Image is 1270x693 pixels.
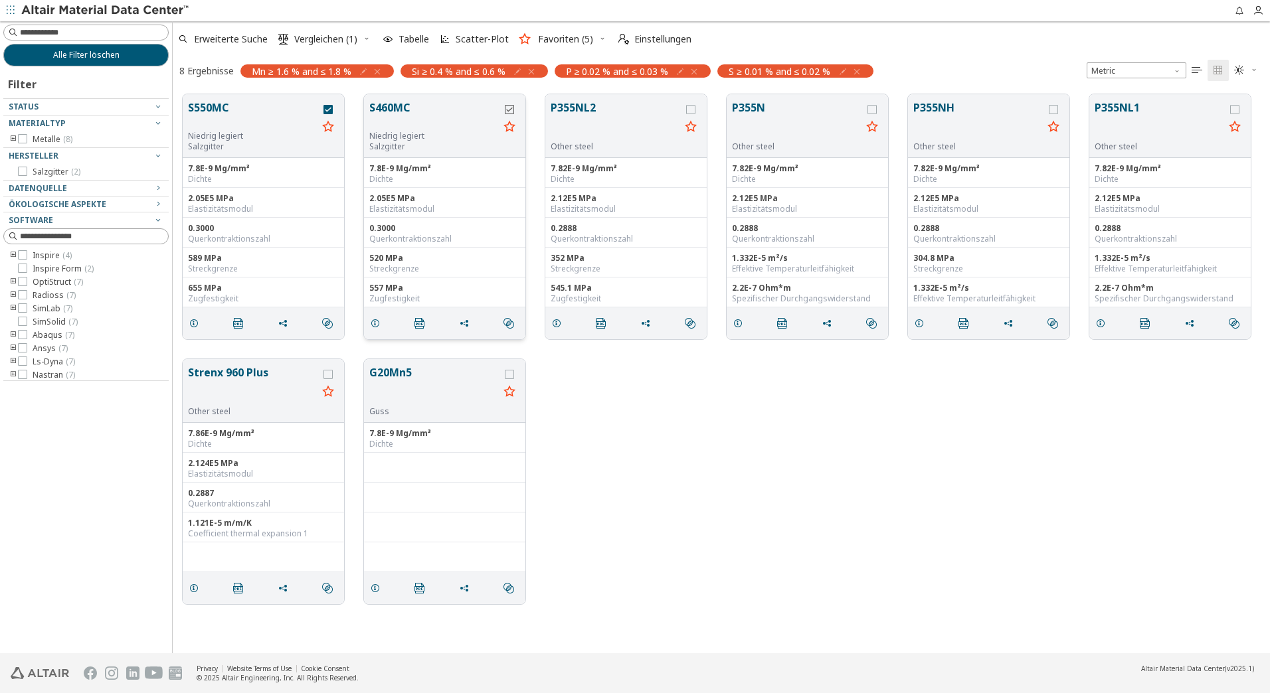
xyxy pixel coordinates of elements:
button: Similar search [1042,310,1069,337]
div: Streckgrenze [188,264,339,274]
button: Favorite [317,117,339,138]
div: 655 MPa [188,283,339,293]
span: Ansys [33,343,68,354]
span: Datenquelle [9,183,67,194]
button: Similar search [1223,310,1251,337]
button: Materialtyp [3,116,169,131]
div: 2.2E-7 Ohm*m [1095,283,1245,293]
button: Share [272,575,300,601]
div: Elastizitätsmodul [369,204,520,214]
div: Querkontraktionszahl [1095,234,1245,244]
div: Querkontraktionszahl [551,234,701,244]
i: toogle group [9,277,18,287]
i:  [866,318,877,329]
i: toogle group [9,303,18,314]
div: 7.82E-9 Mg/mm³ [1095,163,1245,174]
div: Dichte [1095,174,1245,185]
button: Ökologische Aspekte [3,196,169,212]
button: G20Mn5 [369,364,499,406]
span: Metalle [33,134,72,145]
i:  [503,318,514,329]
span: OptiStruct [33,277,83,287]
i: toogle group [9,356,18,367]
div: Zugfestigkeit [369,293,520,304]
button: PDF Download [952,310,980,337]
div: Elastizitätsmodul [188,204,339,214]
span: Ökologische Aspekte [9,198,106,210]
button: Software [3,212,169,228]
button: P355NL1 [1095,100,1224,141]
div: Effektive Temperaturleitfähigkeit [1095,264,1245,274]
div: Dichte [188,439,339,449]
div: 2.12E5 MPa [732,193,883,204]
div: 7.82E-9 Mg/mm³ [913,163,1064,174]
button: PDF Download [1134,310,1162,337]
button: Details [908,310,936,337]
button: Hersteller [3,148,169,164]
div: 1.121E-5 m/m/K [188,518,339,528]
i:  [1047,318,1058,329]
button: PDF Download [227,575,255,601]
div: 1.332E-5 m²/s [1095,253,1245,264]
div: Other steel [913,141,1043,152]
div: Querkontraktionszahl [369,234,520,244]
i:  [958,318,969,329]
i: toogle group [9,134,18,145]
div: Dichte [913,174,1064,185]
button: Favorite [499,117,520,138]
span: ( 7 ) [66,356,75,367]
span: ( 7 ) [66,289,76,301]
span: Metric [1087,62,1186,78]
button: Favorite [1043,117,1064,138]
div: Niedrig legiert [369,131,499,141]
div: Streckgrenze [551,264,701,274]
span: Erweiterte Suche [194,35,268,44]
div: 0.2888 [913,223,1064,234]
i:  [1229,318,1239,329]
span: Ls-Dyna [33,356,75,367]
span: ( 7 ) [65,329,74,341]
button: Datenquelle [3,181,169,196]
div: 2.12E5 MPa [913,193,1064,204]
span: ( 7 ) [74,276,83,287]
span: ( 2 ) [84,263,94,274]
div: Elastizitätsmodul [551,204,701,214]
div: 2.12E5 MPa [1095,193,1245,204]
i: toogle group [9,370,18,380]
button: S460MC [369,100,499,131]
div: © 2025 Altair Engineering, Inc. All Rights Reserved. [197,673,359,682]
button: Share [816,310,844,337]
span: Favoriten (5) [538,35,593,44]
button: Favorite [680,117,701,138]
span: Scatter-Plot [456,35,509,44]
span: Inspire [33,250,72,261]
span: Salzgitter [33,167,80,177]
i:  [414,583,425,593]
div: Unit System [1087,62,1186,78]
div: Dichte [369,174,520,185]
button: Share [272,310,300,337]
div: Spezifischer Durchgangswiderstand [1095,293,1245,304]
span: SimSolid [33,317,78,327]
div: 589 MPa [188,253,339,264]
i:  [1192,65,1202,76]
button: Favorite [1224,117,1245,138]
div: Guss [369,406,499,417]
button: Similar search [860,310,888,337]
span: Materialtyp [9,117,66,129]
div: Other steel [551,141,680,152]
div: 2.12E5 MPa [551,193,701,204]
button: Share [634,310,662,337]
span: Alle Filter löschen [53,50,120,60]
span: ( 7 ) [58,343,68,354]
i:  [618,34,629,44]
button: Strenx 960 Plus [188,364,317,406]
div: Other steel [188,406,317,417]
div: 2.05E5 MPa [369,193,520,204]
div: Elastizitätsmodul [188,469,339,479]
i: toogle group [9,330,18,341]
div: 7.8E-9 Mg/mm³ [369,163,520,174]
button: Similar search [316,310,344,337]
div: 7.82E-9 Mg/mm³ [732,163,883,174]
button: P355N [732,100,862,141]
